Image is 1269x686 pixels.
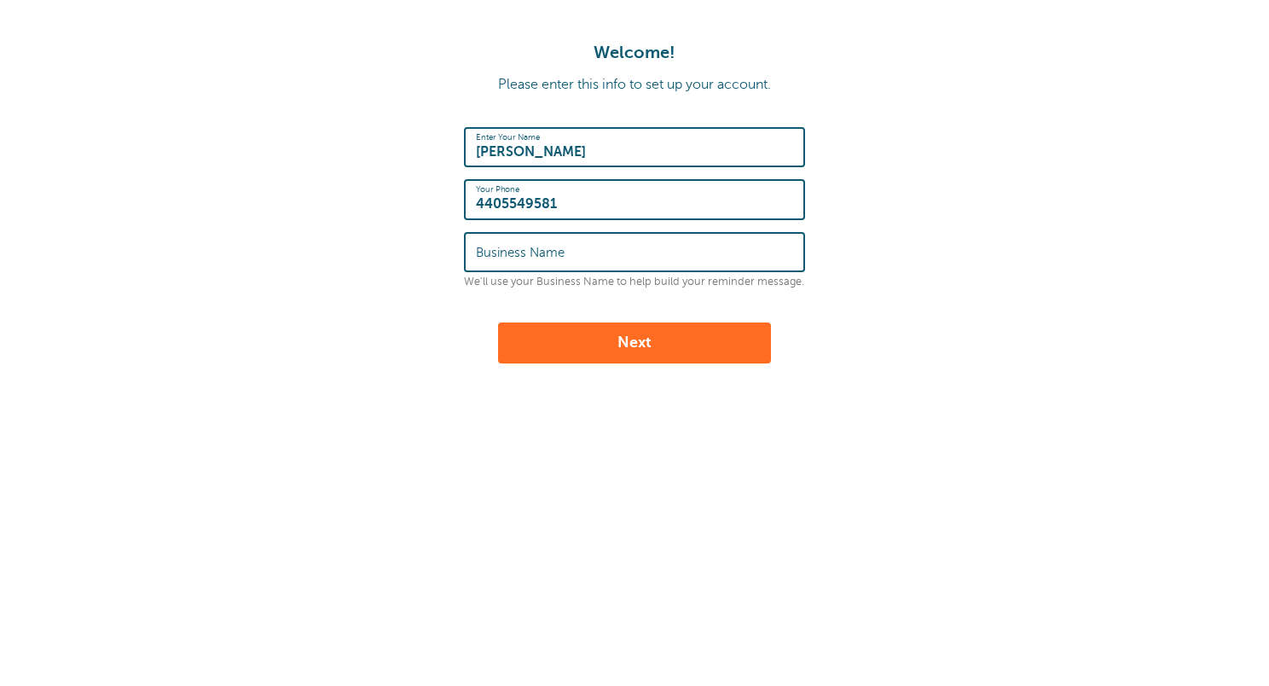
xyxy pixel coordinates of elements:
[476,184,519,195] label: Your Phone
[464,276,805,288] p: We'll use your Business Name to help build your reminder message.
[476,245,565,260] label: Business Name
[498,323,771,363] button: Next
[17,77,1252,93] p: Please enter this info to set up your account.
[476,132,540,142] label: Enter Your Name
[17,43,1252,63] h1: Welcome!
